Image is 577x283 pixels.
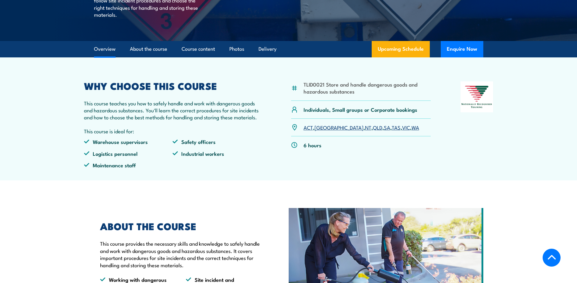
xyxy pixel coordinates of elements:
[304,106,417,113] p: Individuals, Small groups or Corporate bookings
[373,124,382,131] a: QLD
[304,124,419,131] p: , , , , , , ,
[461,81,493,112] img: Nationally Recognised Training logo.
[172,150,261,157] li: Industrial workers
[84,162,173,169] li: Maintenance staff
[384,124,390,131] a: SA
[365,124,371,131] a: NT
[84,128,262,135] p: This course is ideal for:
[315,124,363,131] a: [GEOGRAPHIC_DATA]
[304,141,322,148] p: 6 hours
[84,100,262,121] p: This course teaches you how to safely handle and work with dangerous goods and hazardous substanc...
[304,81,431,95] li: TLID0021 Store and handle dangerous goods and hazardous substances
[304,124,313,131] a: ACT
[259,41,276,57] a: Delivery
[441,41,483,57] button: Enquire Now
[182,41,215,57] a: Course content
[100,222,261,230] h2: ABOUT THE COURSE
[84,138,173,145] li: Warehouse supervisors
[84,81,262,90] h2: WHY CHOOSE THIS COURSE
[172,138,261,145] li: Safety officers
[412,124,419,131] a: WA
[372,41,430,57] a: Upcoming Schedule
[100,240,261,268] p: This course provides the necessary skills and knowledge to safely handle and work with dangerous ...
[84,150,173,157] li: Logistics personnel
[402,124,410,131] a: VIC
[130,41,167,57] a: About the course
[392,124,401,131] a: TAS
[229,41,244,57] a: Photos
[94,41,116,57] a: Overview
